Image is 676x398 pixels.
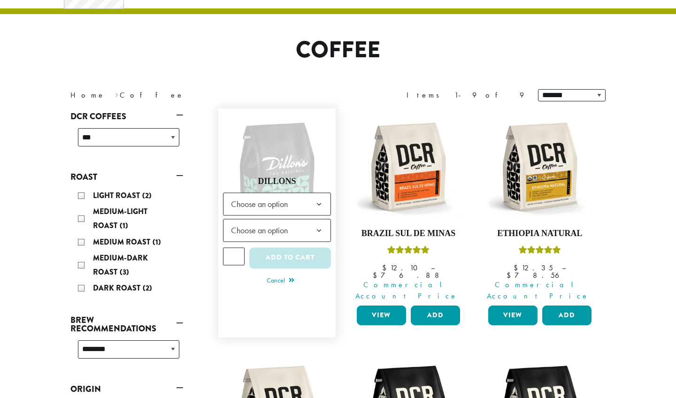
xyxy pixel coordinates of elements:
bdi: 12.35 [514,263,553,273]
a: Brazil Sul De MinasRated 5.00 out of 5 Commercial Account Price [354,113,462,302]
a: Home [70,90,105,100]
span: Dark Roast [93,283,143,293]
nav: Breadcrumb [70,90,324,101]
span: Choose an option [223,219,331,242]
div: DCR Coffees [70,124,183,158]
span: Choose an option [227,221,297,239]
a: Origin [70,381,183,397]
h4: Dillons [223,176,331,187]
a: Roast [70,169,183,185]
h4: Brazil Sul De Minas [354,229,462,239]
input: Product quantity [223,247,245,265]
div: Roast [70,185,183,301]
bdi: 12.10 [382,263,422,273]
span: – [431,263,435,273]
div: Items 1-9 of 9 [407,90,524,101]
bdi: 76.88 [373,270,444,280]
a: Ethiopia NaturalRated 5.00 out of 5 Commercial Account Price [486,113,594,302]
span: (3) [120,267,129,277]
span: (2) [143,283,152,293]
a: View [488,306,538,325]
h1: Coffee [63,37,613,64]
button: Add [542,306,591,325]
div: Brew Recommendations [70,337,183,370]
span: Commercial Account Price [482,279,594,302]
span: – [562,263,566,273]
span: $ [514,263,522,273]
span: Medium-Dark Roast [93,253,148,277]
img: DCR-12oz-Brazil-Sul-De-Minas-Stock-scaled.png [354,113,462,221]
a: Brew Recommendations [70,312,183,337]
div: Rated 5.00 out of 5 [519,245,561,259]
span: $ [382,263,390,273]
img: DCR-12oz-FTO-Ethiopia-Natural-Stock-scaled.png [486,113,594,221]
h4: Ethiopia Natural [486,229,594,239]
bdi: 78.56 [507,270,573,280]
button: Add [411,306,460,325]
span: (2) [142,190,152,201]
span: Choose an option [227,195,297,213]
a: Rated 5.00 out of 5 [223,113,331,333]
span: › [115,86,118,101]
span: (1) [120,220,128,231]
a: DCR Coffees [70,108,183,124]
a: Cancel [267,275,294,288]
span: Commercial Account Price [351,279,462,302]
span: $ [373,270,381,280]
span: Choose an option [223,192,331,215]
button: Add to cart [249,247,331,268]
span: Light Roast [93,190,142,201]
span: Medium-Light Roast [93,206,147,231]
a: View [357,306,406,325]
div: Rated 5.00 out of 5 [387,245,430,259]
span: $ [507,270,515,280]
span: Medium Roast [93,237,153,247]
span: (1) [153,237,161,247]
